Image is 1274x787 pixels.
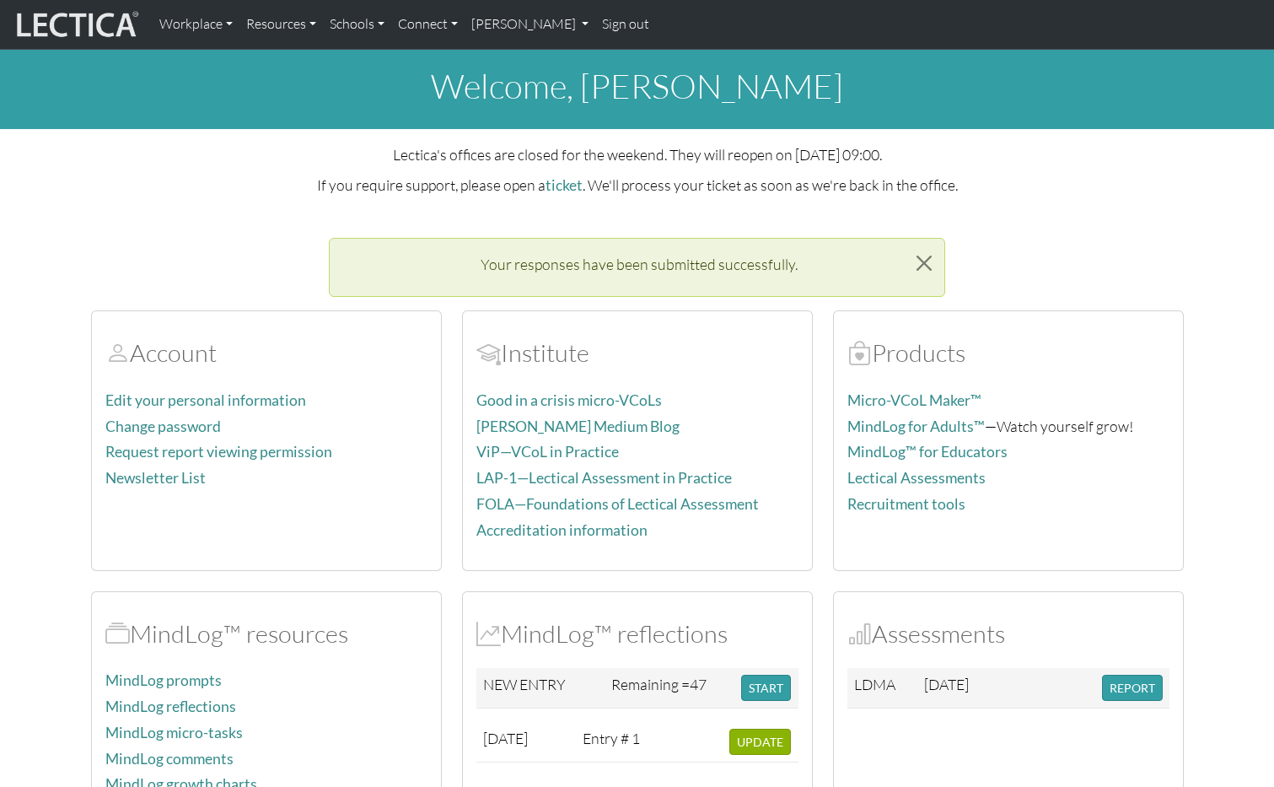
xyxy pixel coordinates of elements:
h2: MindLog™ reflections [476,619,798,649]
a: Request report viewing permission [105,443,332,461]
span: Account [476,337,501,368]
img: lecticalive [13,8,139,40]
h2: Assessments [847,619,1169,649]
button: UPDATE [729,729,791,755]
a: Good in a crisis micro-VCoLs [476,391,662,409]
p: —Watch yourself grow! [847,414,1169,439]
a: ViP—VCoL in Practice [476,443,619,461]
span: Account [105,337,130,368]
td: Remaining = [605,668,734,709]
p: If you require support, please open a . We'll process your ticket as soon as we're back in the of... [91,173,1184,197]
a: Newsletter List [105,469,206,487]
h2: MindLog™ resources [105,619,427,649]
a: LAP-1—Lectical Assessment in Practice [476,469,732,487]
a: MindLog prompts [105,671,222,689]
span: Assessments [847,618,872,649]
a: [PERSON_NAME] [465,7,595,42]
a: Accreditation information [476,521,648,539]
h2: Institute [476,338,798,368]
td: LDMA [847,668,918,709]
td: NEW ENTRY [476,668,605,709]
span: [DATE] [924,675,969,693]
a: Micro-VCoL Maker™ [847,391,981,409]
button: START [741,675,791,701]
a: FOLA—Foundations of Lectical Assessment [476,495,759,513]
p: Lectica's offices are closed for the weekend. They will reopen on [DATE] 09:00. [91,143,1184,166]
h2: Products [847,338,1169,368]
span: Products [847,337,872,368]
a: Change password [105,418,221,435]
a: Resources [239,7,323,42]
a: Recruitment tools [847,495,965,513]
a: MindLog comments [105,750,234,768]
td: Entry # 1 [576,722,652,763]
a: Workplace [153,7,239,42]
span: [DATE] [483,729,528,747]
a: [PERSON_NAME] Medium Blog [476,418,680,435]
a: Edit your personal information [105,391,306,409]
a: Schools [323,7,391,42]
span: MindLog™ resources [105,618,130,649]
h2: Account [105,338,427,368]
button: Close [903,239,945,288]
button: REPORT [1102,675,1163,701]
a: Sign out [595,7,656,42]
a: ticket [546,176,583,194]
a: MindLog for Adults™ [847,418,985,435]
a: MindLog™ for Educators [847,443,1008,461]
a: MindLog reflections [105,698,236,715]
a: Lectical Assessments [847,469,986,487]
span: 47 [690,675,707,693]
a: MindLog micro-tasks [105,724,243,741]
a: Connect [391,7,465,42]
p: Your responses have been submitted successfully. [357,252,922,276]
span: UPDATE [737,735,783,749]
span: MindLog [476,618,501,649]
